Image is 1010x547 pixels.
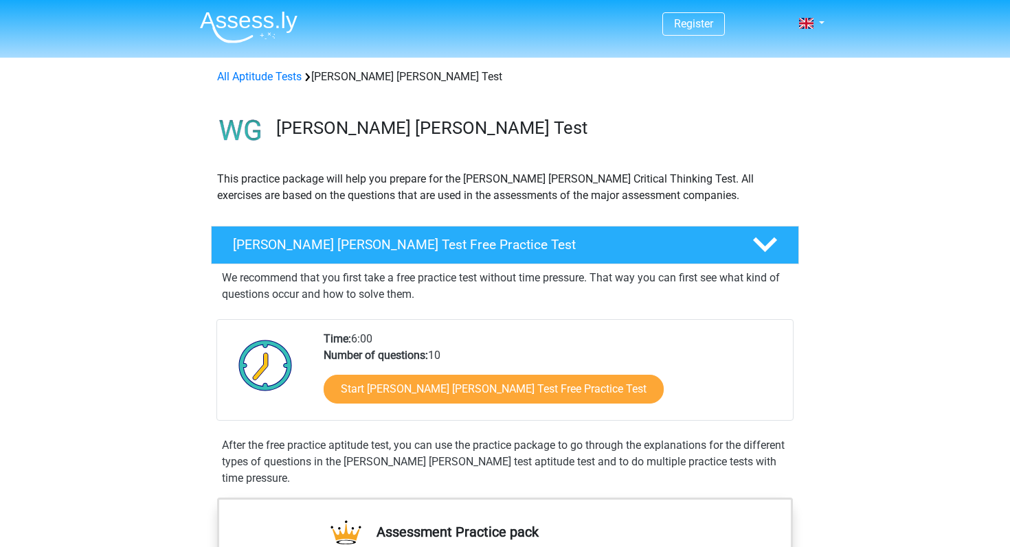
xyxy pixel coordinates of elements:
[231,331,300,399] img: Clock
[212,102,270,160] img: watson glaser test
[276,117,788,139] h3: [PERSON_NAME] [PERSON_NAME] Test
[217,70,302,83] a: All Aptitude Tests
[674,17,713,30] a: Register
[222,270,788,303] p: We recommend that you first take a free practice test without time pressure. That way you can fir...
[324,332,351,345] b: Time:
[216,437,794,487] div: After the free practice aptitude test, you can use the practice package to go through the explana...
[217,171,793,204] p: This practice package will help you prepare for the [PERSON_NAME] [PERSON_NAME] Critical Thinking...
[324,375,664,404] a: Start [PERSON_NAME] [PERSON_NAME] Test Free Practice Test
[233,237,730,253] h4: [PERSON_NAME] [PERSON_NAME] Test Free Practice Test
[313,331,792,420] div: 6:00 10
[200,11,298,43] img: Assessly
[205,226,805,264] a: [PERSON_NAME] [PERSON_NAME] Test Free Practice Test
[324,349,428,362] b: Number of questions:
[212,69,798,85] div: [PERSON_NAME] [PERSON_NAME] Test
